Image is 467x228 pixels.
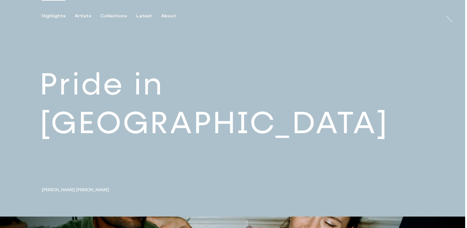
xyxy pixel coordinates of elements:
button: Latest [136,13,161,19]
button: Collections [100,13,136,19]
button: About [161,13,185,19]
div: About [161,13,176,19]
div: Latest [136,13,152,19]
div: Highlights [42,13,65,19]
button: Highlights [42,13,75,19]
div: Collections [100,13,127,19]
button: Artists [75,13,100,19]
div: Artists [75,13,91,19]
